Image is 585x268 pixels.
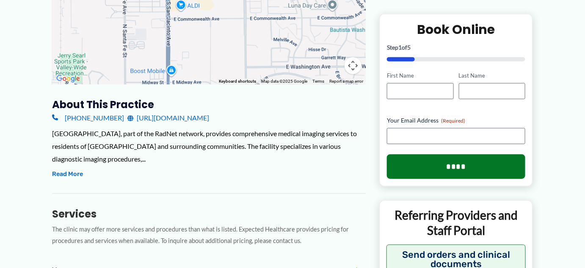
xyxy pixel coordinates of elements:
a: Terms (opens in new tab) [312,79,324,84]
span: 5 [407,44,411,51]
img: Google [54,73,82,84]
label: First Name [387,72,453,80]
p: The clinic may offer more services and procedures than what is listed. Expected Healthcare provid... [52,224,366,247]
h2: Book Online [387,21,525,38]
button: Keyboard shortcuts [219,78,256,84]
a: Open this area in Google Maps (opens a new window) [54,73,82,84]
label: Your Email Address [387,116,525,125]
a: [URL][DOMAIN_NAME] [127,112,209,124]
p: Referring Providers and Staff Portal [386,207,526,238]
span: (Required) [441,117,465,124]
h3: About this practice [52,98,366,111]
label: Last Name [459,72,525,80]
p: Step of [387,45,525,50]
a: [PHONE_NUMBER] [52,112,124,124]
a: Report a map error [329,79,363,84]
button: Map camera controls [345,57,361,74]
div: [GEOGRAPHIC_DATA], part of the RadNet network, provides comprehensive medical imaging services to... [52,127,366,165]
button: Read More [52,169,83,179]
h3: Services [52,207,366,221]
span: 1 [398,44,402,51]
span: Map data ©2025 Google [261,79,307,84]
